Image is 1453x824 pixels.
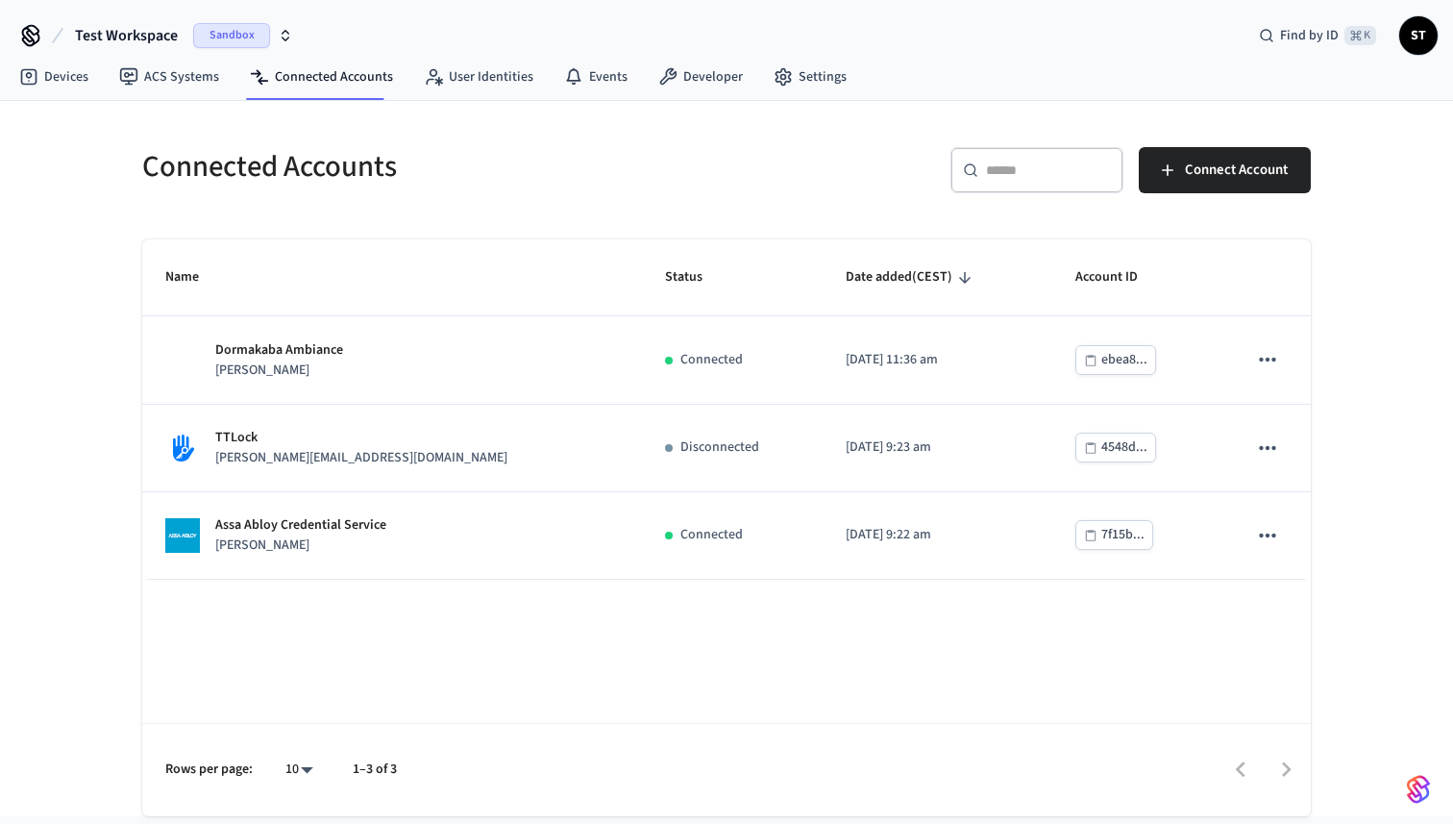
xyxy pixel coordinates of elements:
span: Status [665,262,727,292]
a: User Identities [408,60,549,94]
p: [DATE] 11:36 am [846,350,1028,370]
span: Sandbox [193,23,270,48]
p: [DATE] 9:23 am [846,437,1028,458]
button: 4548d... [1075,433,1156,462]
a: Events [549,60,643,94]
h5: Connected Accounts [142,147,715,187]
img: SeamLogoGradient.69752ec5.svg [1407,774,1430,805]
a: Developer [643,60,758,94]
span: ⌘ K [1344,26,1376,45]
p: [PERSON_NAME] [215,536,386,556]
span: Date added(CEST) [846,262,977,292]
p: [DATE] 9:22 am [846,525,1028,545]
p: Connected [680,350,743,370]
img: ASSA ABLOY Credential Service [165,518,200,553]
div: 4548d... [1101,436,1147,460]
div: 7f15b... [1101,523,1145,547]
button: 7f15b... [1075,520,1153,550]
button: Connect Account [1139,147,1311,193]
div: 10 [276,756,322,784]
button: ebea8... [1075,345,1156,375]
span: Name [165,262,224,292]
p: Dormakaba Ambiance [215,340,343,361]
div: Find by ID⌘ K [1244,18,1391,53]
p: 1–3 of 3 [353,760,397,780]
span: Test Workspace [75,24,178,47]
a: ACS Systems [104,60,234,94]
p: [PERSON_NAME][EMAIL_ADDRESS][DOMAIN_NAME] [215,448,507,468]
a: Settings [758,60,862,94]
span: Find by ID [1280,26,1339,45]
a: Devices [4,60,104,94]
div: ebea8... [1101,348,1147,372]
span: Connect Account [1185,158,1288,183]
p: TTLock [215,428,507,448]
button: ST [1399,16,1438,55]
span: ST [1401,18,1436,53]
span: Account ID [1075,262,1163,292]
p: Rows per page: [165,760,253,780]
p: [PERSON_NAME] [215,361,343,381]
p: Connected [680,525,743,545]
p: Disconnected [680,437,759,458]
p: Assa Abloy Credential Service [215,515,386,536]
table: sticky table [142,239,1311,580]
a: Connected Accounts [234,60,408,94]
img: TTLock Logo, Square [165,431,200,465]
